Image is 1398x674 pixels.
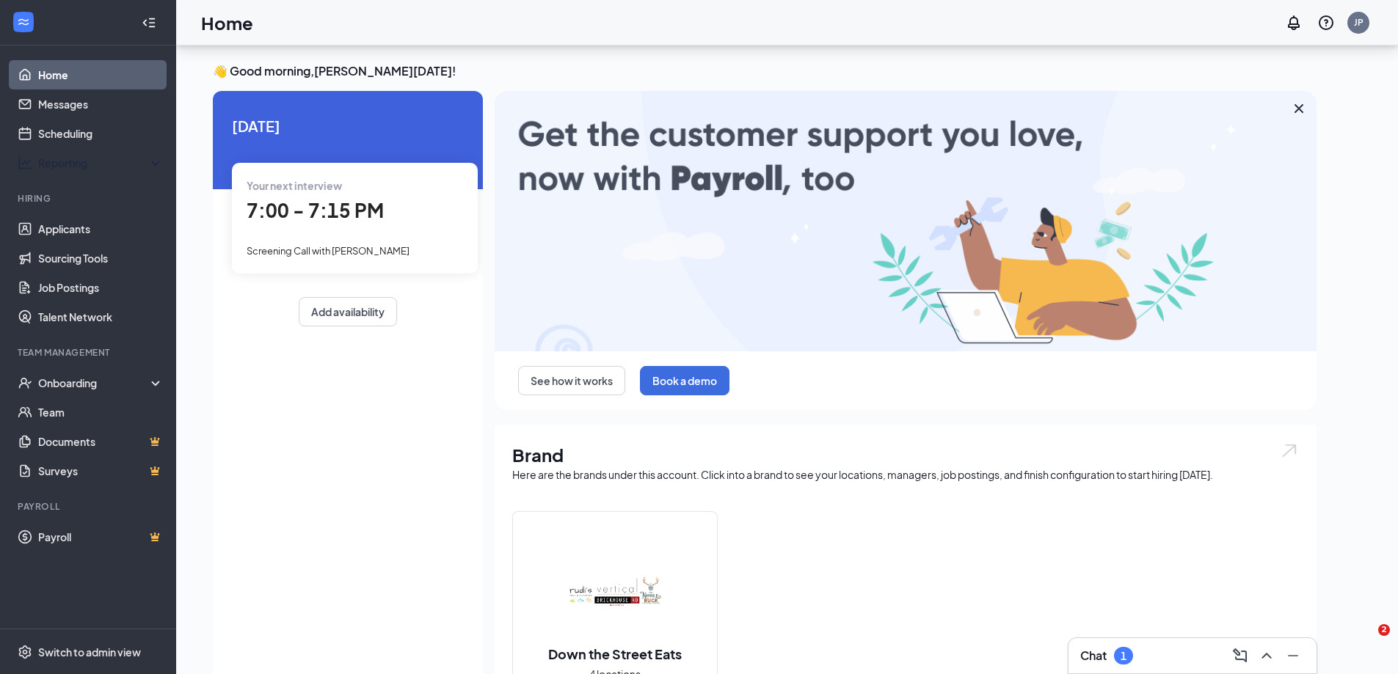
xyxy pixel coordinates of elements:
svg: Analysis [18,155,32,170]
svg: ComposeMessage [1231,647,1249,664]
svg: ChevronUp [1258,647,1275,664]
span: 7:00 - 7:15 PM [247,198,384,222]
div: JP [1354,16,1364,29]
svg: Settings [18,645,32,659]
svg: Cross [1290,100,1308,117]
a: Applicants [38,214,164,243]
div: Switch to admin view [38,645,141,659]
a: DocumentsCrown [38,427,164,456]
h1: Brand [512,442,1299,467]
button: Book a demo [640,366,729,395]
svg: QuestionInfo [1317,14,1335,32]
div: Here are the brands under this account. Click into a brand to see your locations, managers, job p... [512,467,1299,482]
h3: Chat [1080,648,1107,664]
svg: Notifications [1285,14,1303,32]
img: Down the Street Eats [568,545,662,639]
a: Job Postings [38,273,164,302]
a: Home [38,60,164,89]
button: ChevronUp [1255,644,1278,667]
div: Hiring [18,192,161,205]
a: Scheduling [38,119,164,148]
a: Messages [38,89,164,119]
span: [DATE] [232,114,464,137]
div: Team Management [18,346,161,359]
span: Screening Call with [PERSON_NAME] [247,245,409,257]
button: ComposeMessage [1228,644,1252,667]
div: 1 [1121,650,1126,662]
h2: Down the Street Eats [534,645,696,663]
button: See how it works [518,366,625,395]
svg: Minimize [1284,647,1302,664]
iframe: Intercom live chat [1348,624,1383,659]
a: PayrollCrown [38,522,164,552]
svg: WorkstreamLogo [16,15,31,29]
h3: 👋 Good morning, [PERSON_NAME][DATE] ! [213,63,1317,79]
div: Onboarding [38,376,151,390]
span: 2 [1378,624,1390,636]
a: Team [38,398,164,427]
span: Your next interview [247,179,342,192]
button: Add availability [299,297,397,326]
svg: Collapse [142,15,156,30]
a: Sourcing Tools [38,243,164,273]
img: open.6027fd2a22e1237b5b06.svg [1280,442,1299,459]
a: Talent Network [38,302,164,331]
a: SurveysCrown [38,456,164,486]
svg: UserCheck [18,376,32,390]
img: payroll-large.gif [495,91,1317,351]
h1: Home [201,10,253,35]
button: Minimize [1281,644,1305,667]
div: Payroll [18,500,161,513]
div: Reporting [38,155,164,170]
